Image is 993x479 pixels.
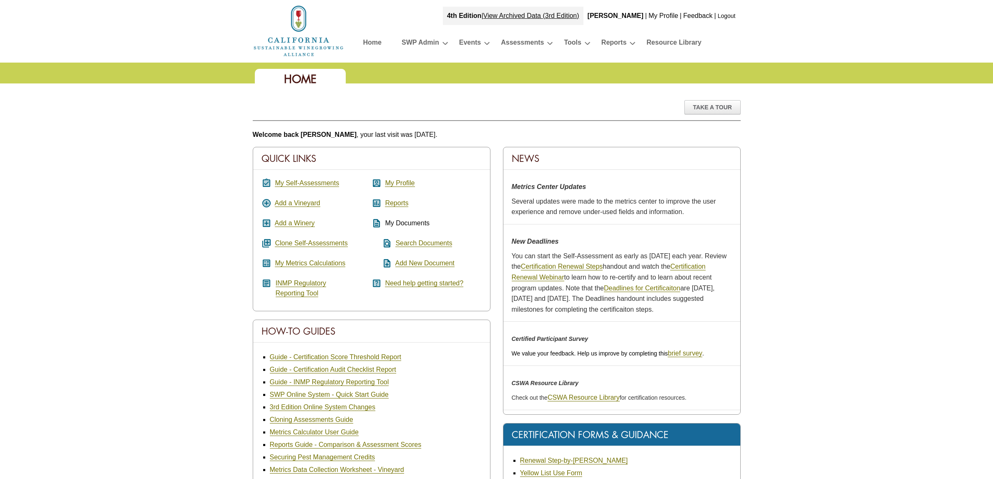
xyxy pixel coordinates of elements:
div: | [679,7,682,25]
i: calculate [261,258,272,268]
div: | [443,7,583,25]
i: assignment_turned_in [261,178,272,188]
p: , your last visit was [DATE]. [253,129,741,140]
a: Guide - INMP Regulatory Reporting Tool [270,378,389,386]
a: brief survey [668,350,702,357]
a: Logout [718,13,736,19]
a: Resource Library [646,37,701,51]
strong: Metrics Center Updates [512,183,586,190]
a: My Profile [385,179,415,187]
a: Clone Self-Assessments [275,239,347,247]
i: find_in_page [372,238,392,248]
b: Welcome back [PERSON_NAME] [253,131,357,138]
a: Securing Pest Management Credits [270,454,375,461]
em: CSWA Resource Library [512,380,579,386]
strong: 4th Edition [447,12,482,19]
a: Need help getting started? [385,280,463,287]
span: My Documents [385,219,430,227]
a: SWP Online System - Quick Start Guide [270,391,389,398]
div: Certification Forms & Guidance [503,424,740,446]
a: CSWA Resource Library [548,394,620,401]
a: View Archived Data (3rd Edition) [483,12,579,19]
div: How-To Guides [253,320,490,343]
a: 3rd Edition Online System Changes [270,403,375,411]
strong: New Deadlines [512,238,559,245]
b: [PERSON_NAME] [588,12,644,19]
i: add_circle [261,198,272,208]
div: | [714,7,717,25]
span: Several updates were made to the metrics center to improve the user experience and remove under-u... [512,198,716,216]
span: Home [284,72,317,86]
a: Renewal Step-by-[PERSON_NAME] [520,457,628,464]
a: Assessments [501,37,544,51]
a: Guide - Certification Audit Checklist Report [270,366,396,373]
a: My Metrics Calculations [275,260,345,267]
span: Check out the for certification resources. [512,394,686,401]
i: queue [261,238,272,248]
a: Guide - Certification Score Threshold Report [270,353,401,361]
a: Add New Document [395,260,455,267]
i: account_box [372,178,382,188]
div: Take A Tour [684,100,741,114]
em: Certified Participant Survey [512,335,588,342]
a: Events [459,37,481,51]
a: SWP Admin [402,37,439,51]
i: assessment [372,198,382,208]
a: Feedback [683,12,712,19]
div: Quick Links [253,147,490,170]
a: Search Documents [395,239,452,247]
a: Cloning Assessments Guide [270,416,353,424]
a: Certification Renewal Webinar [512,263,706,281]
a: Tools [564,37,581,51]
a: Reports [385,199,408,207]
p: You can start the Self-Assessment as early as [DATE] each year. Review the handout and watch the ... [512,251,732,315]
img: logo_cswa2x.png [253,4,344,58]
a: My Self-Assessments [275,179,339,187]
a: INMP RegulatoryReporting Tool [276,280,327,297]
a: Metrics Calculator User Guide [270,429,359,436]
span: We value your feedback. Help us improve by completing this . [512,350,704,357]
i: help_center [372,278,382,288]
a: Yellow List Use Form [520,469,583,477]
a: Home [253,27,344,34]
a: Certification Renewal Steps [521,263,603,270]
i: description [372,218,382,228]
a: Metrics Data Collection Worksheet - Vineyard [270,466,404,474]
a: Reports [601,37,626,51]
a: Home [363,37,382,51]
a: Deadlines for Certificaiton [604,285,680,292]
a: Reports Guide - Comparison & Assessment Scores [270,441,422,449]
a: My Profile [649,12,678,19]
i: add_box [261,218,272,228]
div: | [644,7,648,25]
i: note_add [372,258,392,268]
a: Add a Winery [275,219,315,227]
div: News [503,147,740,170]
i: article [261,278,272,288]
a: Add a Vineyard [275,199,320,207]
